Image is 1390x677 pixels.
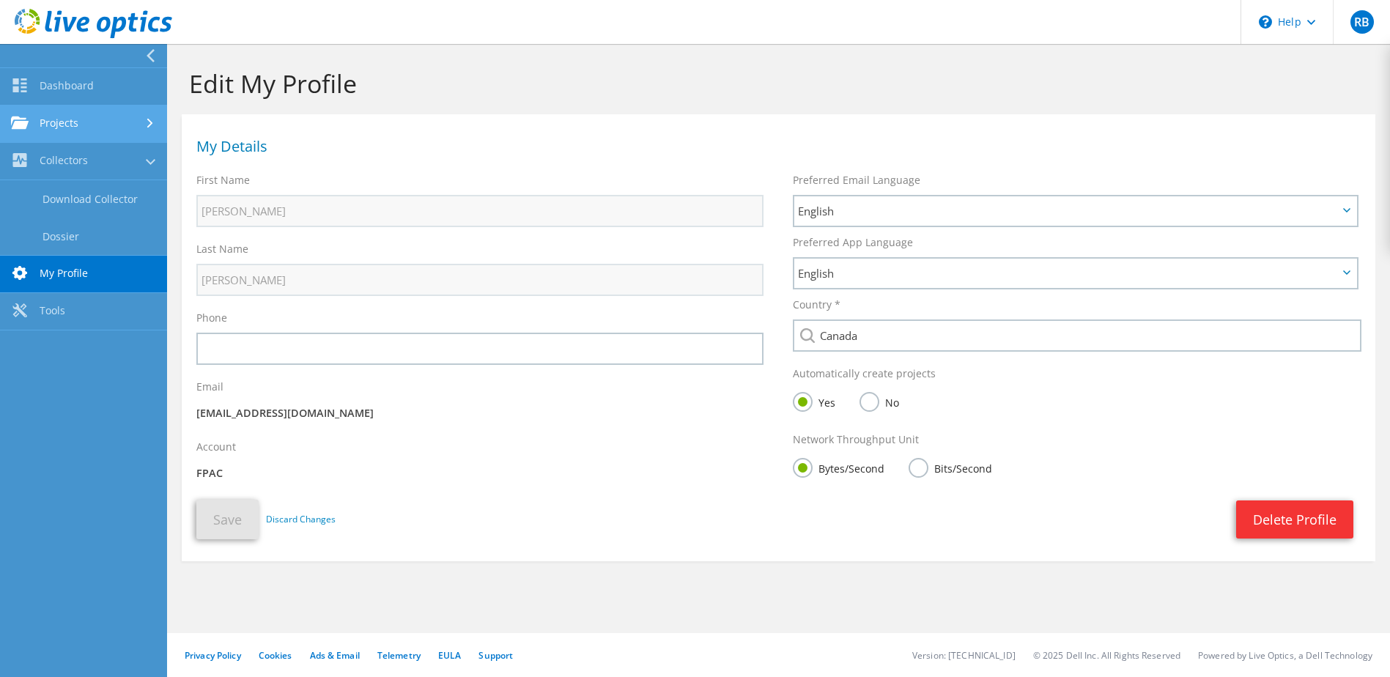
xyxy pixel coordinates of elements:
[310,649,360,662] a: Ads & Email
[912,649,1016,662] li: Version: [TECHNICAL_ID]
[196,465,764,481] p: FPAC
[478,649,513,662] a: Support
[798,264,1338,282] span: English
[793,392,835,410] label: Yes
[793,366,936,381] label: Automatically create projects
[185,649,241,662] a: Privacy Policy
[793,235,913,250] label: Preferred App Language
[259,649,292,662] a: Cookies
[859,392,899,410] label: No
[189,68,1361,99] h1: Edit My Profile
[196,173,250,188] label: First Name
[196,500,259,539] button: Save
[1236,500,1353,539] a: Delete Profile
[196,380,223,394] label: Email
[377,649,421,662] a: Telemetry
[196,242,248,256] label: Last Name
[909,458,992,476] label: Bits/Second
[196,440,236,454] label: Account
[793,173,920,188] label: Preferred Email Language
[793,458,884,476] label: Bytes/Second
[793,432,919,447] label: Network Throughput Unit
[1350,10,1374,34] span: RB
[196,405,764,421] p: [EMAIL_ADDRESS][DOMAIN_NAME]
[798,202,1338,220] span: English
[196,139,1353,154] h1: My Details
[1033,649,1180,662] li: © 2025 Dell Inc. All Rights Reserved
[438,649,461,662] a: EULA
[1259,15,1272,29] svg: \n
[1198,649,1372,662] li: Powered by Live Optics, a Dell Technology
[793,297,840,312] label: Country *
[266,511,336,528] a: Discard Changes
[196,311,227,325] label: Phone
